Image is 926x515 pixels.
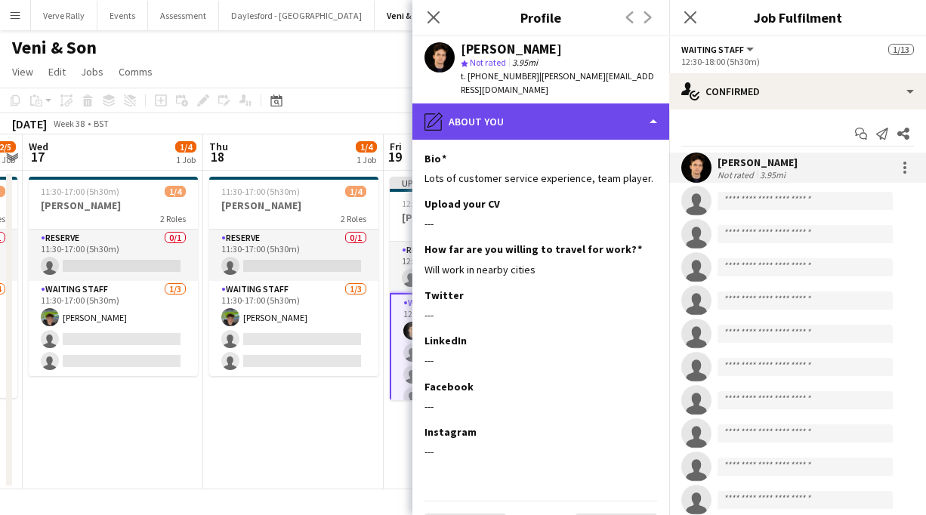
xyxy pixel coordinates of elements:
[119,65,153,79] span: Comms
[12,65,33,79] span: View
[209,140,228,153] span: Thu
[356,141,377,153] span: 1/4
[26,148,48,165] span: 17
[113,62,159,82] a: Comms
[387,148,402,165] span: 19
[357,154,376,165] div: 1 Job
[412,8,669,27] h3: Profile
[424,288,464,302] h3: Twitter
[390,177,559,400] app-job-card: Updated12:30-18:00 (5h30m)1/13[PERSON_NAME]2 RolesReserve0/112:30-18:00 (5h30m) Waiting Staff1/12...
[669,73,926,109] div: Confirmed
[424,425,477,439] h3: Instagram
[219,1,375,30] button: Daylesford - [GEOGRAPHIC_DATA]
[209,177,378,376] app-job-card: 11:30-17:00 (5h30m)1/4[PERSON_NAME]2 RolesReserve0/111:30-17:00 (5h30m) Waiting Staff1/311:30-17:...
[412,103,669,140] div: About you
[424,353,657,367] div: ---
[209,199,378,212] h3: [PERSON_NAME]
[12,36,97,59] h1: Veni & Son
[424,217,657,230] div: ---
[29,230,198,281] app-card-role: Reserve0/111:30-17:00 (5h30m)
[718,156,798,169] div: [PERSON_NAME]
[42,62,72,82] a: Edit
[345,186,366,197] span: 1/4
[461,42,562,56] div: [PERSON_NAME]
[424,242,642,256] h3: How far are you willing to travel for work?
[402,198,480,209] span: 12:30-18:00 (5h30m)
[681,56,914,67] div: 12:30-18:00 (5h30m)
[75,62,110,82] a: Jobs
[461,70,654,95] span: | [PERSON_NAME][EMAIL_ADDRESS][DOMAIN_NAME]
[390,242,559,293] app-card-role: Reserve0/112:30-18:00 (5h30m)
[165,186,186,197] span: 1/4
[29,281,198,376] app-card-role: Waiting Staff1/311:30-17:00 (5h30m)[PERSON_NAME]
[175,141,196,153] span: 1/4
[888,44,914,55] span: 1/13
[461,70,539,82] span: t. [PHONE_NUMBER]
[341,213,366,224] span: 2 Roles
[681,44,756,55] button: Waiting Staff
[221,186,300,197] span: 11:30-17:00 (5h30m)
[390,211,559,224] h3: [PERSON_NAME]
[207,148,228,165] span: 18
[424,399,657,413] div: ---
[81,65,103,79] span: Jobs
[424,334,467,347] h3: LinkedIn
[209,230,378,281] app-card-role: Reserve0/111:30-17:00 (5h30m)
[41,186,119,197] span: 11:30-17:00 (5h30m)
[176,154,196,165] div: 1 Job
[29,199,198,212] h3: [PERSON_NAME]
[424,197,500,211] h3: Upload your CV
[509,57,541,68] span: 3.95mi
[718,169,757,180] div: Not rated
[94,118,109,129] div: BST
[390,140,402,153] span: Fri
[375,1,442,30] button: Veni & Son
[669,8,926,27] h3: Job Fulfilment
[470,57,506,68] span: Not rated
[757,169,789,180] div: 3.95mi
[209,281,378,376] app-card-role: Waiting Staff1/311:30-17:00 (5h30m)[PERSON_NAME]
[424,171,657,185] div: Lots of customer service experience, team player.
[424,152,446,165] h3: Bio
[48,65,66,79] span: Edit
[12,116,47,131] div: [DATE]
[160,213,186,224] span: 2 Roles
[148,1,219,30] button: Assessment
[390,177,559,189] div: Updated
[6,62,39,82] a: View
[29,177,198,376] app-job-card: 11:30-17:00 (5h30m)1/4[PERSON_NAME]2 RolesReserve0/111:30-17:00 (5h30m) Waiting Staff1/311:30-17:...
[424,445,657,458] div: ---
[681,44,744,55] span: Waiting Staff
[31,1,97,30] button: Verve Rally
[29,140,48,153] span: Wed
[97,1,148,30] button: Events
[424,308,657,322] div: ---
[50,118,88,129] span: Week 38
[424,380,474,393] h3: Facebook
[424,263,657,276] div: Will work in nearby cities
